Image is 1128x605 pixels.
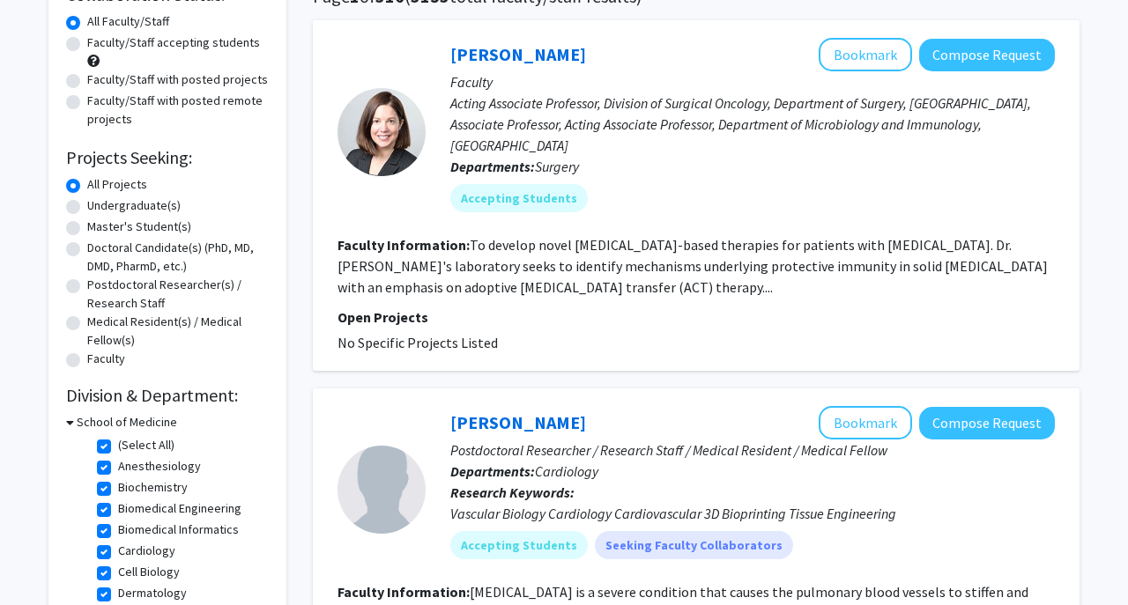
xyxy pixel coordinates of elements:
[819,38,912,71] button: Add Chrystal Paulos to Bookmarks
[118,584,187,602] label: Dermatology
[87,313,269,350] label: Medical Resident(s) / Medical Fellow(s)
[450,531,588,559] mat-chip: Accepting Students
[450,439,1055,461] p: Postdoctoral Researcher / Research Staff / Medical Resident / Medical Fellow
[450,92,1055,156] p: Acting Associate Professor, Division of Surgical Oncology, Department of Surgery, [GEOGRAPHIC_DAT...
[819,406,912,439] button: Add Kaveeta Kaw to Bookmarks
[66,147,269,168] h2: Projects Seeking:
[535,158,579,175] span: Surgery
[338,306,1055,328] p: Open Projects
[338,236,1048,296] fg-read-more: To develop novel [MEDICAL_DATA]-based therapies for patients with [MEDICAL_DATA]. Dr. [PERSON_NAM...
[450,483,575,501] b: Research Keywords:
[919,39,1055,71] button: Compose Request to Chrystal Paulos
[450,411,586,433] a: [PERSON_NAME]
[13,526,75,592] iframe: Chat
[595,531,793,559] mat-chip: Seeking Faculty Collaborators
[450,43,586,65] a: [PERSON_NAME]
[87,12,169,31] label: All Faculty/Staff
[118,542,175,560] label: Cardiology
[535,462,598,480] span: Cardiology
[87,33,260,52] label: Faculty/Staff accepting students
[87,70,268,89] label: Faculty/Staff with posted projects
[338,334,498,351] span: No Specific Projects Listed
[87,276,269,313] label: Postdoctoral Researcher(s) / Research Staff
[450,462,535,480] b: Departments:
[87,239,269,276] label: Doctoral Candidate(s) (PhD, MD, DMD, PharmD, etc.)
[66,385,269,406] h2: Division & Department:
[450,71,1055,92] p: Faculty
[118,457,201,476] label: Anesthesiology
[87,175,147,194] label: All Projects
[450,184,588,212] mat-chip: Accepting Students
[450,158,535,175] b: Departments:
[118,563,180,581] label: Cell Biology
[87,218,191,236] label: Master's Student(s)
[87,350,125,368] label: Faculty
[118,499,241,518] label: Biomedical Engineering
[338,236,470,254] b: Faculty Information:
[87,196,181,215] label: Undergraduate(s)
[87,92,269,129] label: Faculty/Staff with posted remote projects
[919,407,1055,439] button: Compose Request to Kaveeta Kaw
[338,583,470,601] b: Faculty Information:
[118,436,174,454] label: (Select All)
[77,413,177,432] h3: School of Medicine
[450,503,1055,524] div: Vascular Biology Cardiology Cardiovascular 3D Bioprinting Tissue Engineering
[118,478,188,497] label: Biochemistry
[118,520,239,539] label: Biomedical Informatics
